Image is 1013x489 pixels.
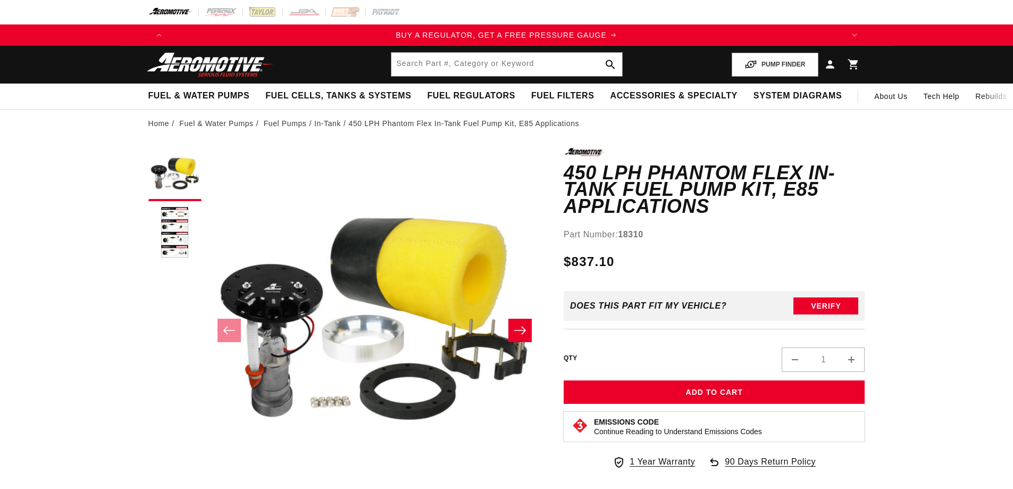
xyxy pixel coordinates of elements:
[564,252,615,271] span: $837.10
[564,354,577,363] label: QTY
[179,118,253,129] a: Fuel & Water Pumps
[599,53,622,76] button: search button
[594,418,659,426] strong: Emissions Code
[746,84,850,109] summary: System Diagrams
[264,118,307,129] a: Fuel Pumps
[793,297,858,314] button: Verify
[122,24,892,46] slideshow-component: Translation missing: en.sections.announcements.announcement_bar
[419,84,523,109] summary: Fuel Regulators
[148,206,202,260] button: Load image 2 in gallery view
[610,90,738,102] span: Accessories & Specialty
[725,455,816,479] span: 90 Days Return Policy
[630,455,695,469] span: 1 Year Warranty
[564,228,865,242] div: Part Number:
[427,90,515,102] span: Fuel Regulators
[874,92,907,101] span: About Us
[916,84,968,109] summary: Tech Help
[594,427,762,436] p: Continue Reading to Understand Emissions Codes
[975,90,1007,102] span: Rebuilds
[265,90,411,102] span: Fuel Cells, Tanks & Systems
[754,90,842,102] span: System Diagrams
[170,29,844,41] div: Announcement
[531,90,595,102] span: Fuel Filters
[523,84,602,109] summary: Fuel Filters
[844,24,865,46] button: Translation missing: en.sections.announcements.next_announcement
[564,380,865,404] button: Add to Cart
[170,29,844,41] div: 1 of 4
[257,84,419,109] summary: Fuel Cells, Tanks & Systems
[144,52,277,77] img: Aeromotive
[140,84,258,109] summary: Fuel & Water Pumps
[349,118,580,129] li: 450 LPH Phantom Flex In-Tank Fuel Pump Kit, E85 Applications
[572,417,589,434] img: Emissions code
[732,53,818,77] button: PUMP FINDER
[708,455,816,479] a: 90 Days Return Policy
[866,84,915,109] a: About Us
[170,29,844,41] a: BUY A REGULATOR, GET A FREE PRESSURE GAUGE
[148,148,202,201] button: Load image 1 in gallery view
[391,53,622,76] input: Search by Part Number, Category or Keyword
[570,301,727,311] div: Does This part fit My vehicle?
[396,31,607,39] span: BUY A REGULATOR, GET A FREE PRESSURE GAUGE
[148,90,250,102] span: Fuel & Water Pumps
[148,24,170,46] button: Translation missing: en.sections.announcements.previous_announcement
[618,230,643,239] strong: 18310
[594,417,762,436] button: Emissions CodeContinue Reading to Understand Emissions Codes
[314,118,349,129] li: In-Tank
[148,118,865,129] nav: breadcrumbs
[924,90,960,102] span: Tech Help
[613,455,695,469] a: 1 Year Warranty
[508,319,532,342] button: Slide right
[564,164,865,215] h1: 450 LPH Phantom Flex In-Tank Fuel Pump Kit, E85 Applications
[217,319,241,342] button: Slide left
[148,118,170,129] a: Home
[602,84,746,109] summary: Accessories & Specialty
